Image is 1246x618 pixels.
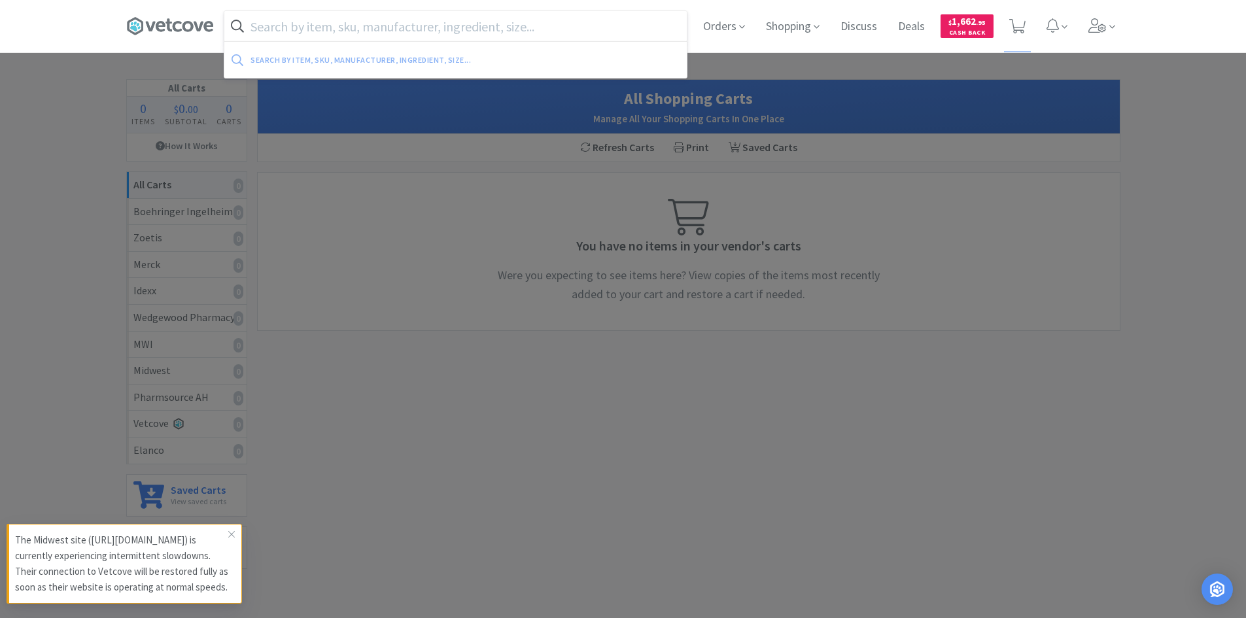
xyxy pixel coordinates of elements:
p: The Midwest site ([URL][DOMAIN_NAME]) is currently experiencing intermittent slowdowns. Their con... [15,532,228,595]
a: $1,662.95Cash Back [941,9,994,44]
a: Discuss [835,21,882,33]
span: Cash Back [948,29,986,38]
span: $ [948,18,952,27]
div: Search by item, sku, manufacturer, ingredient, size... [251,50,575,70]
span: 1,662 [948,15,986,27]
div: Open Intercom Messenger [1202,574,1233,605]
span: . 95 [976,18,986,27]
input: Search by item, sku, manufacturer, ingredient, size... [224,11,687,41]
a: Deals [893,21,930,33]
